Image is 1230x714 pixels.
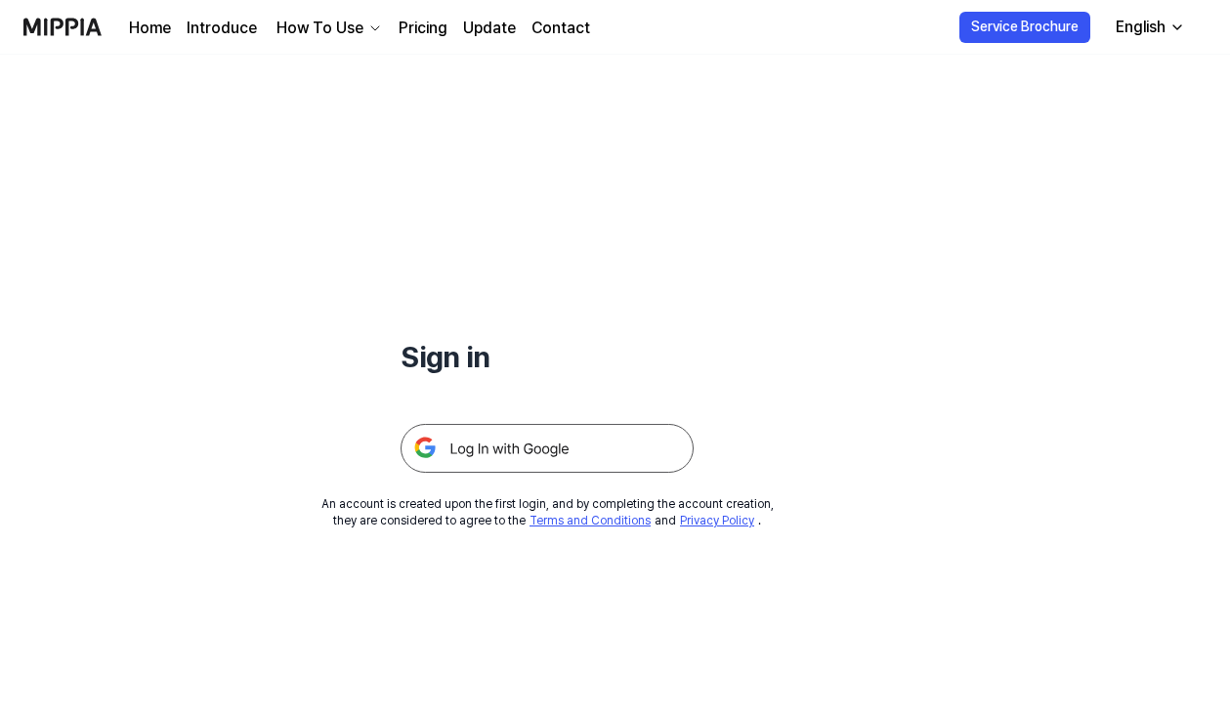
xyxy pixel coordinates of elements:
[1100,8,1197,47] button: English
[273,17,367,40] div: How To Use
[401,424,694,473] img: 구글 로그인 버튼
[401,336,694,377] h1: Sign in
[463,17,516,40] a: Update
[273,17,383,40] button: How To Use
[680,514,754,527] a: Privacy Policy
[959,12,1090,43] button: Service Brochure
[187,17,257,40] a: Introduce
[531,17,590,40] a: Contact
[399,17,447,40] a: Pricing
[321,496,774,529] div: An account is created upon the first login, and by completing the account creation, they are cons...
[129,17,171,40] a: Home
[530,514,651,527] a: Terms and Conditions
[1112,16,1169,39] div: English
